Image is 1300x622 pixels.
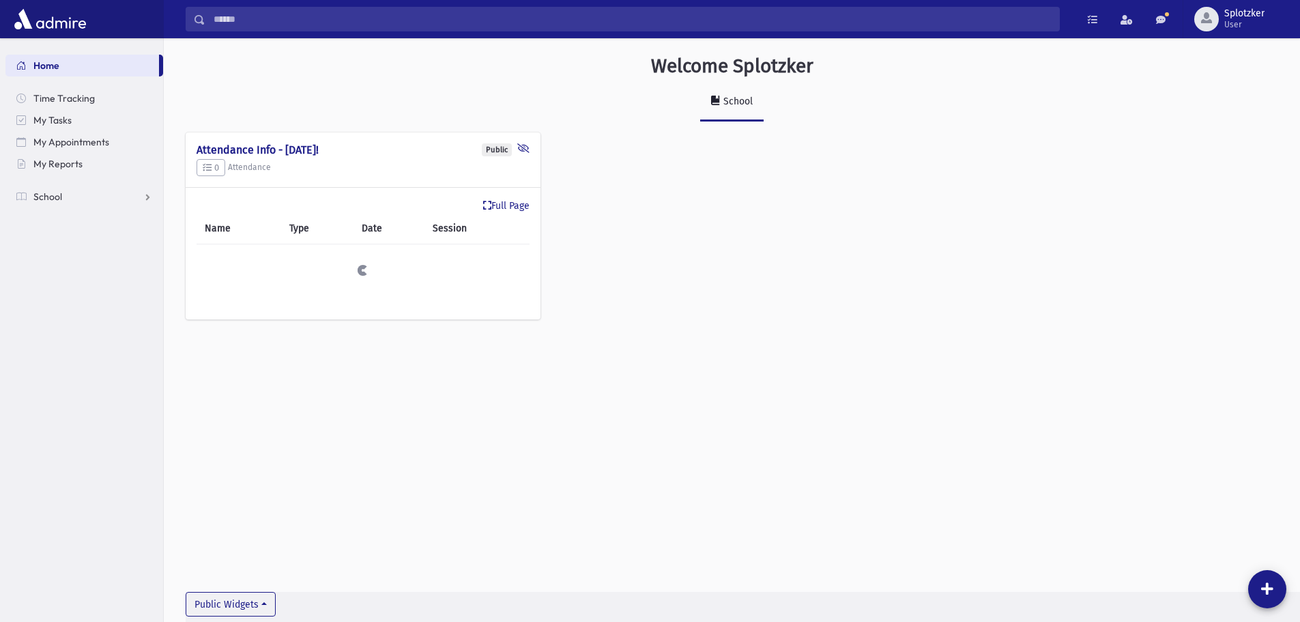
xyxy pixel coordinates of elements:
th: Date [353,213,424,244]
img: AdmirePro [11,5,89,33]
span: My Tasks [33,114,72,126]
a: School [700,83,764,122]
a: Time Tracking [5,87,163,109]
span: User [1224,19,1265,30]
a: My Tasks [5,109,163,131]
th: Session [424,213,530,244]
button: Public Widgets [186,592,276,617]
span: 0 [203,162,219,173]
span: My Reports [33,158,83,170]
th: Name [197,213,281,244]
a: My Reports [5,153,163,175]
button: 0 [197,159,225,177]
span: Splotzker [1224,8,1265,19]
h3: Welcome Splotzker [651,55,813,78]
a: My Appointments [5,131,163,153]
input: Search [205,7,1059,31]
a: Full Page [483,199,530,213]
h4: Attendance Info - [DATE]! [197,143,530,156]
div: Public [482,143,512,156]
a: Home [5,55,159,76]
h5: Attendance [197,159,530,177]
span: Time Tracking [33,92,95,104]
th: Type [281,213,353,244]
div: School [721,96,753,107]
span: My Appointments [33,136,109,148]
span: School [33,190,62,203]
a: School [5,186,163,208]
span: Home [33,59,59,72]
